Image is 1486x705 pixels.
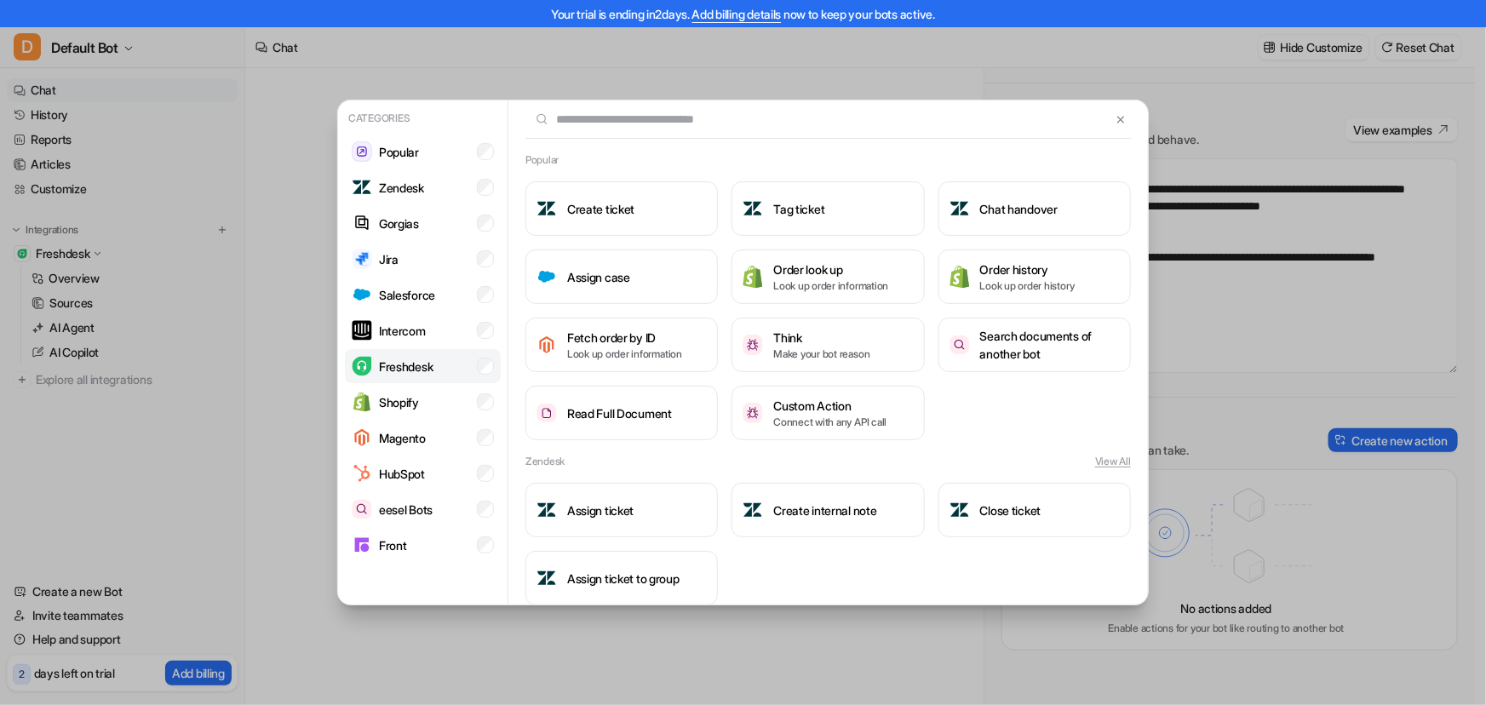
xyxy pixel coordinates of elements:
[950,265,970,288] img: Order history
[743,265,763,288] img: Order look up
[773,278,888,294] p: Look up order information
[379,143,419,161] p: Popular
[536,267,557,287] img: Assign case
[773,200,824,218] h3: Tag ticket
[567,268,630,286] h3: Assign case
[379,322,426,340] p: Intercom
[1095,454,1131,469] button: View All
[536,568,557,588] img: Assign ticket to group
[379,286,435,304] p: Salesforce
[345,107,501,129] p: Categories
[536,404,557,423] img: Read Full Document
[567,502,634,519] h3: Assign ticket
[773,415,886,430] p: Connect with any API call
[525,386,718,440] button: Read Full DocumentRead Full Document
[732,181,924,236] button: Tag ticketTag ticket
[379,358,433,375] p: Freshdesk
[379,429,426,447] p: Magento
[950,335,970,355] img: Search documents of another bot
[938,483,1131,537] button: Close ticketClose ticket
[536,335,557,355] img: Fetch order by ID
[732,386,924,440] button: Custom ActionCustom ActionConnect with any API call
[379,501,433,519] p: eesel Bots
[525,454,565,469] h2: Zendesk
[773,347,869,362] p: Make your bot reason
[379,465,425,483] p: HubSpot
[743,500,763,520] img: Create internal note
[980,502,1041,519] h3: Close ticket
[525,551,718,605] button: Assign ticket to groupAssign ticket to group
[732,318,924,372] button: ThinkThinkMake your bot reason
[938,181,1131,236] button: Chat handoverChat handover
[379,179,424,197] p: Zendesk
[743,198,763,219] img: Tag ticket
[743,403,763,422] img: Custom Action
[536,500,557,520] img: Assign ticket
[773,397,886,415] h3: Custom Action
[567,200,634,218] h3: Create ticket
[773,329,869,347] h3: Think
[525,181,718,236] button: Create ticketCreate ticket
[379,393,419,411] p: Shopify
[732,249,924,304] button: Order look upOrder look upLook up order information
[536,198,557,219] img: Create ticket
[938,318,1131,372] button: Search documents of another botSearch documents of another bot
[525,318,718,372] button: Fetch order by IDFetch order by IDLook up order information
[773,261,888,278] h3: Order look up
[525,483,718,537] button: Assign ticketAssign ticket
[567,404,672,422] h3: Read Full Document
[525,249,718,304] button: Assign caseAssign case
[980,327,1120,363] h3: Search documents of another bot
[525,152,559,168] h2: Popular
[950,198,970,219] img: Chat handover
[938,249,1131,304] button: Order historyOrder historyLook up order history
[773,502,876,519] h3: Create internal note
[379,536,407,554] p: Front
[567,347,682,362] p: Look up order information
[567,570,680,587] h3: Assign ticket to group
[567,329,682,347] h3: Fetch order by ID
[950,500,970,520] img: Close ticket
[732,483,924,537] button: Create internal noteCreate internal note
[980,278,1075,294] p: Look up order history
[379,250,399,268] p: Jira
[379,215,419,232] p: Gorgias
[980,200,1058,218] h3: Chat handover
[980,261,1075,278] h3: Order history
[743,335,763,354] img: Think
